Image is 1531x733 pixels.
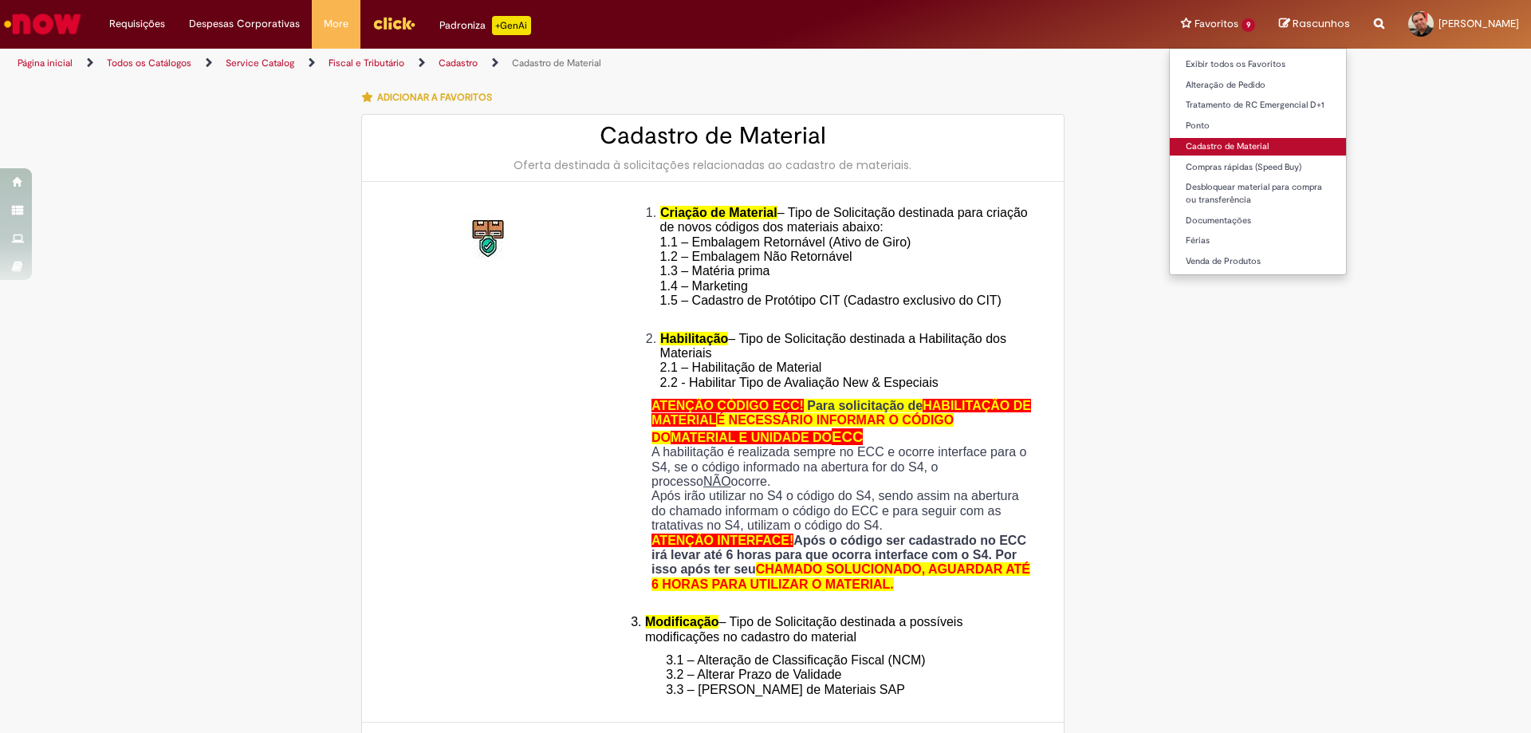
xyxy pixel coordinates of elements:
[107,57,191,69] a: Todos os Catálogos
[18,57,73,69] a: Página inicial
[666,653,925,696] span: 3.1 – Alteração de Classificação Fiscal (NCM) 3.2 – Alterar Prazo de Validade 3.3 – [PERSON_NAME]...
[361,81,501,114] button: Adicionar a Favoritos
[651,413,954,443] span: É NECESSÁRIO INFORMAR O CÓDIGO DO
[1170,253,1346,270] a: Venda de Produtos
[807,399,923,412] span: Para solicitação de
[660,206,777,219] span: Criação de Material
[651,399,804,412] span: ATENÇÃO CÓDIGO ECC!
[329,57,404,69] a: Fiscal e Tributário
[378,123,1048,149] h2: Cadastro de Material
[189,16,300,32] span: Despesas Corporativas
[372,11,415,35] img: click_logo_yellow_360x200.png
[226,57,294,69] a: Service Catalog
[109,16,165,32] span: Requisições
[671,431,832,444] span: MATERIAL E UNIDADE DO
[660,332,728,345] span: Habilitação
[1170,56,1346,73] a: Exibir todos os Favoritos
[832,428,863,445] span: ECC
[1170,232,1346,250] a: Férias
[1242,18,1255,32] span: 9
[378,157,1048,173] div: Oferta destinada à solicitações relacionadas ao cadastro de materiais.
[651,489,1036,533] p: Após irão utilizar no S4 o código do S4, sendo assim na abertura do chamado informam o código do ...
[12,49,1009,78] ul: Trilhas de página
[1170,212,1346,230] a: Documentações
[1169,48,1347,275] ul: Favoritos
[439,16,531,35] div: Padroniza
[651,445,1036,489] p: A habilitação é realizada sempre no ECC e ocorre interface para o S4, se o código informado na ab...
[660,332,1006,389] span: – Tipo de Solicitação destinada a Habilitação dos Materiais 2.1 – Habilitação de Material 2.2 - H...
[2,8,84,40] img: ServiceNow
[651,562,1030,590] span: CHAMADO SOLUCIONADO, AGUARDAR ATÉ 6 HORAS PARA UTILIZAR O MATERIAL.
[1293,16,1350,31] span: Rascunhos
[651,534,1030,591] strong: Após o código ser cadastrado no ECC irá levar até 6 horas para que ocorra interface com o S4. Por...
[324,16,348,32] span: More
[464,214,515,265] img: Cadastro de Material
[439,57,478,69] a: Cadastro
[645,615,1036,644] li: – Tipo de Solicitação destinada a possíveis modificações no cadastro do material
[703,475,731,488] u: NÃO
[1170,159,1346,176] a: Compras rápidas (Speed Buy)
[1170,179,1346,208] a: Desbloquear material para compra ou transferência
[512,57,601,69] a: Cadastro de Material
[1170,117,1346,135] a: Ponto
[1194,16,1238,32] span: Favoritos
[1170,138,1346,156] a: Cadastro de Material
[492,16,531,35] p: +GenAi
[1439,17,1519,30] span: [PERSON_NAME]
[1170,77,1346,94] a: Alteração de Pedido
[1279,17,1350,32] a: Rascunhos
[651,534,793,547] span: ATENÇÃO INTERFACE!
[377,91,492,104] span: Adicionar a Favoritos
[660,206,1028,322] span: – Tipo de Solicitação destinada para criação de novos códigos dos materiais abaixo: 1.1 – Embalag...
[651,399,1031,427] span: HABILITAÇÃO DE MATERIAL
[645,615,718,629] span: Modificação
[1170,97,1346,114] a: Tratamento de RC Emergencial D+1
